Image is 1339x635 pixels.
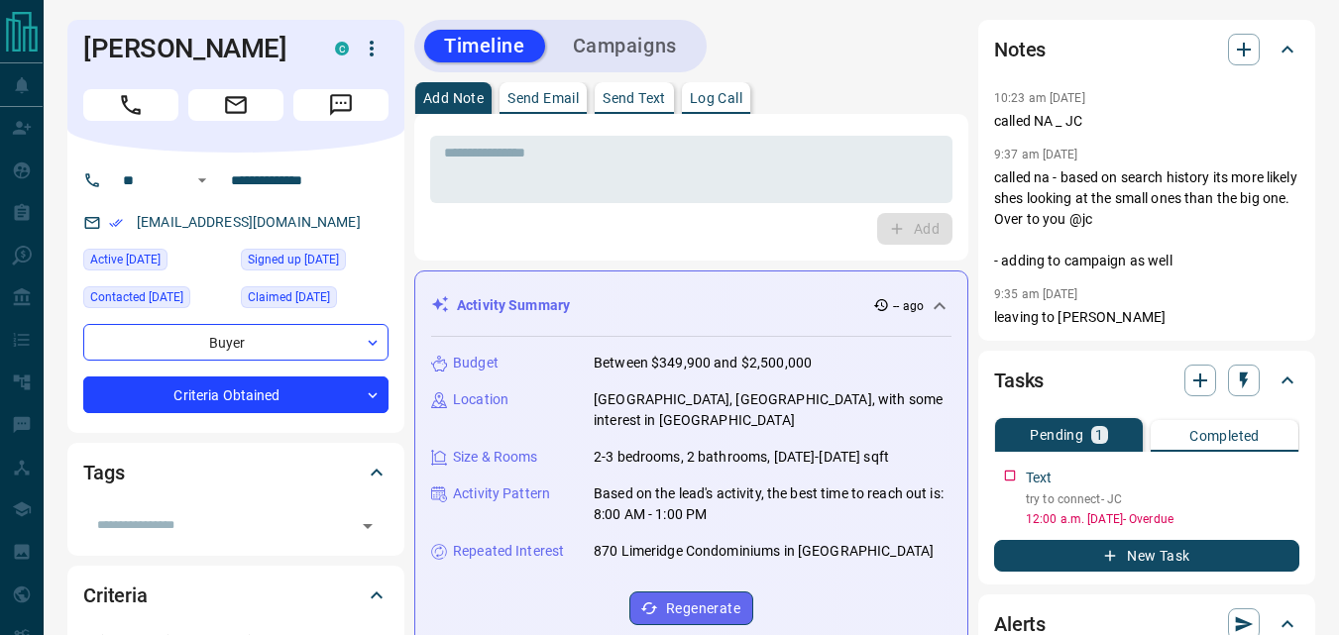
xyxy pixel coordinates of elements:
h2: Tags [83,457,124,488]
p: Pending [1030,428,1083,442]
button: Open [190,168,214,192]
p: Between $349,900 and $2,500,000 [594,353,812,373]
p: 870 Limeridge Condominiums in [GEOGRAPHIC_DATA] [594,541,934,562]
span: Email [188,89,283,121]
button: Regenerate [629,591,753,625]
p: called NA _ JC [994,111,1299,132]
p: Activity Summary [457,295,570,316]
div: Tue Apr 15 2025 [241,249,389,276]
p: Completed [1189,429,1260,443]
p: called na - based on search history its more likely shes looking at the small ones than the big o... [994,167,1299,271]
p: try to connect- JC [1026,490,1299,508]
div: Activity Summary-- ago [431,287,951,324]
svg: Email Verified [109,216,123,230]
div: Tasks [994,357,1299,404]
p: 12:00 a.m. [DATE] - Overdue [1026,510,1299,528]
p: Location [453,389,508,410]
h2: Notes [994,34,1046,65]
p: 10:23 am [DATE] [994,91,1085,105]
a: [EMAIL_ADDRESS][DOMAIN_NAME] [137,214,361,230]
p: leaving to [PERSON_NAME] [994,307,1299,328]
button: Timeline [424,30,545,62]
p: 1 [1095,428,1103,442]
div: Sat Apr 19 2025 [83,286,231,314]
span: Call [83,89,178,121]
div: Tue Apr 15 2025 [241,286,389,314]
p: 2-3 bedrooms, 2 bathrooms, [DATE]-[DATE] sqft [594,447,889,468]
p: Send Email [507,91,579,105]
button: Campaigns [553,30,697,62]
div: Notes [994,26,1299,73]
button: New Task [994,540,1299,572]
p: Activity Pattern [453,483,550,504]
p: Size & Rooms [453,447,538,468]
p: Send Text [603,91,666,105]
div: Buyer [83,324,389,361]
p: Add Note [423,91,484,105]
p: Repeated Interest [453,541,564,562]
div: condos.ca [335,42,349,55]
span: Contacted [DATE] [90,287,183,307]
p: 9:35 am [DATE] [994,287,1078,301]
p: Based on the lead's activity, the best time to reach out is: 8:00 AM - 1:00 PM [594,483,951,525]
p: Text [1026,468,1053,488]
span: Message [293,89,389,121]
p: -- ago [893,297,924,315]
div: Fri May 09 2025 [83,249,231,276]
div: Tags [83,449,389,496]
p: Budget [453,353,499,373]
h2: Criteria [83,580,148,611]
h1: [PERSON_NAME] [83,33,305,64]
p: 9:37 am [DATE] [994,148,1078,161]
span: Claimed [DATE] [248,287,330,307]
button: Open [354,512,382,540]
span: Signed up [DATE] [248,250,339,269]
span: Active [DATE] [90,250,161,269]
div: Criteria [83,572,389,619]
h2: Tasks [994,365,1044,396]
p: Log Call [690,91,742,105]
div: Criteria Obtained [83,376,389,413]
p: [GEOGRAPHIC_DATA], [GEOGRAPHIC_DATA], with some interest in [GEOGRAPHIC_DATA] [594,389,951,431]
